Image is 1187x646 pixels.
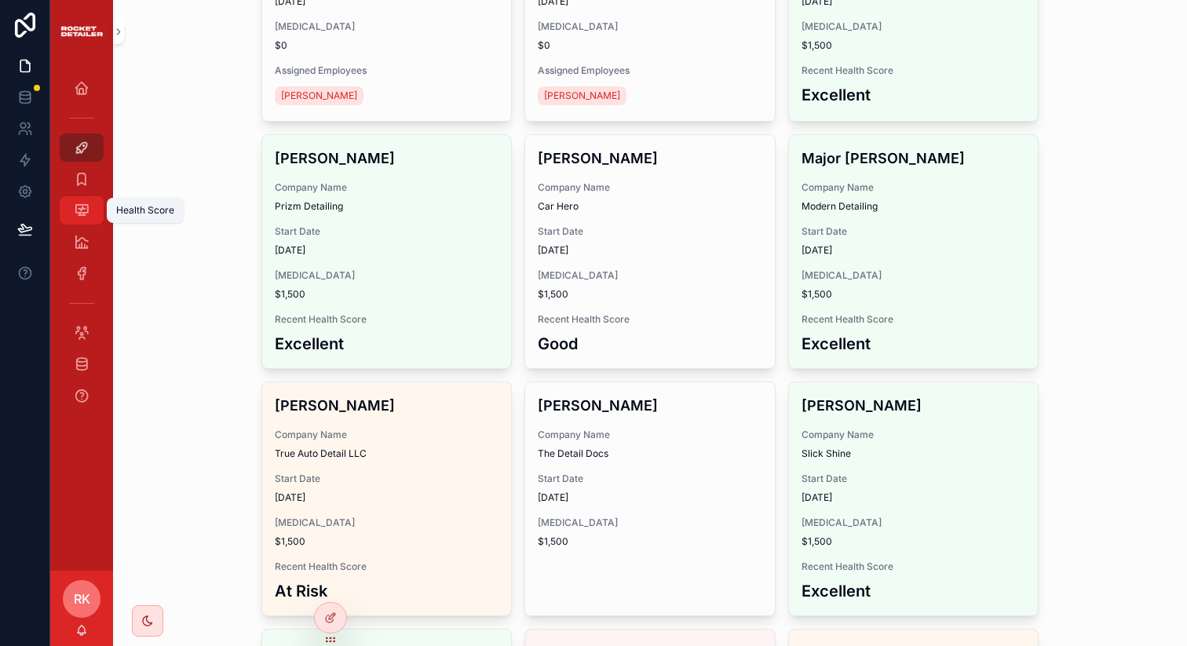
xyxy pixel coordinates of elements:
h3: Excellent [802,332,1026,356]
span: Start Date [538,225,762,238]
h4: [PERSON_NAME] [538,395,762,416]
h4: Major [PERSON_NAME] [802,148,1026,169]
img: App logo [60,22,104,41]
span: RK [74,589,90,608]
div: scrollable content [50,63,113,430]
span: Modern Detailing [802,200,1026,213]
span: [DATE] [802,244,1026,257]
h3: Excellent [802,83,1026,107]
div: Health Score [116,204,174,217]
span: Recent Health Score [275,313,499,326]
h4: [PERSON_NAME] [275,395,499,416]
span: Car Hero [538,200,762,213]
span: Recent Health Score [802,313,1026,326]
span: Start Date [275,473,499,485]
span: $1,500 [275,535,499,548]
span: $1,500 [275,288,499,301]
span: $1,500 [802,39,1026,52]
span: Assigned Employees [275,64,499,77]
a: [PERSON_NAME] [538,86,626,105]
span: Recent Health Score [275,560,499,573]
h3: Excellent [275,332,499,356]
h4: [PERSON_NAME] [275,148,499,169]
span: [MEDICAL_DATA] [538,269,762,282]
a: [PERSON_NAME]Company NameCar HeroStart Date[DATE][MEDICAL_DATA]$1,500Recent Health ScoreGood [524,134,776,369]
span: [DATE] [538,244,762,257]
h3: Good [538,332,762,356]
span: [MEDICAL_DATA] [275,516,499,529]
span: [DATE] [275,244,499,257]
span: $1,500 [802,535,1026,548]
span: Recent Health Score [802,560,1026,573]
span: [PERSON_NAME] [281,89,357,102]
span: Start Date [802,473,1026,485]
h3: Excellent [802,579,1026,603]
span: [DATE] [802,491,1026,504]
span: [MEDICAL_DATA] [802,20,1026,33]
h3: At Risk [275,579,499,603]
span: [MEDICAL_DATA] [538,516,762,529]
span: Prizm Detailing [275,200,499,213]
span: $1,500 [802,288,1026,301]
span: $0 [538,39,762,52]
span: The Detail Docs [538,447,762,460]
span: [MEDICAL_DATA] [802,269,1026,282]
span: [MEDICAL_DATA] [538,20,762,33]
a: [PERSON_NAME]Company NameSlick ShineStart Date[DATE][MEDICAL_DATA]$1,500Recent Health ScoreExcellent [788,381,1039,616]
span: Recent Health Score [538,313,762,326]
span: True Auto Detail LLC [275,447,499,460]
a: [PERSON_NAME] [275,86,363,105]
span: Company Name [275,429,499,441]
span: Company Name [538,429,762,441]
h4: [PERSON_NAME] [802,395,1026,416]
span: Recent Health Score [802,64,1026,77]
span: [PERSON_NAME] [544,89,620,102]
span: Company Name [802,429,1026,441]
a: [PERSON_NAME]Company NameThe Detail DocsStart Date[DATE][MEDICAL_DATA]$1,500 [524,381,776,616]
a: [PERSON_NAME]Company NameTrue Auto Detail LLCStart Date[DATE][MEDICAL_DATA]$1,500Recent Health Sc... [261,381,513,616]
span: $1,500 [538,288,762,301]
span: Start Date [275,225,499,238]
a: [PERSON_NAME]Company NamePrizm DetailingStart Date[DATE][MEDICAL_DATA]$1,500Recent Health ScoreEx... [261,134,513,369]
span: $0 [275,39,499,52]
h4: [PERSON_NAME] [538,148,762,169]
span: [MEDICAL_DATA] [275,269,499,282]
span: Company Name [538,181,762,194]
span: [MEDICAL_DATA] [275,20,499,33]
span: Start Date [538,473,762,485]
span: Start Date [802,225,1026,238]
span: Slick Shine [802,447,1026,460]
span: Company Name [802,181,1026,194]
span: [DATE] [538,491,762,504]
a: Major [PERSON_NAME]Company NameModern DetailingStart Date[DATE][MEDICAL_DATA]$1,500Recent Health ... [788,134,1039,369]
span: [DATE] [275,491,499,504]
span: $1,500 [538,535,762,548]
span: [MEDICAL_DATA] [802,516,1026,529]
span: Company Name [275,181,499,194]
span: Assigned Employees [538,64,762,77]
